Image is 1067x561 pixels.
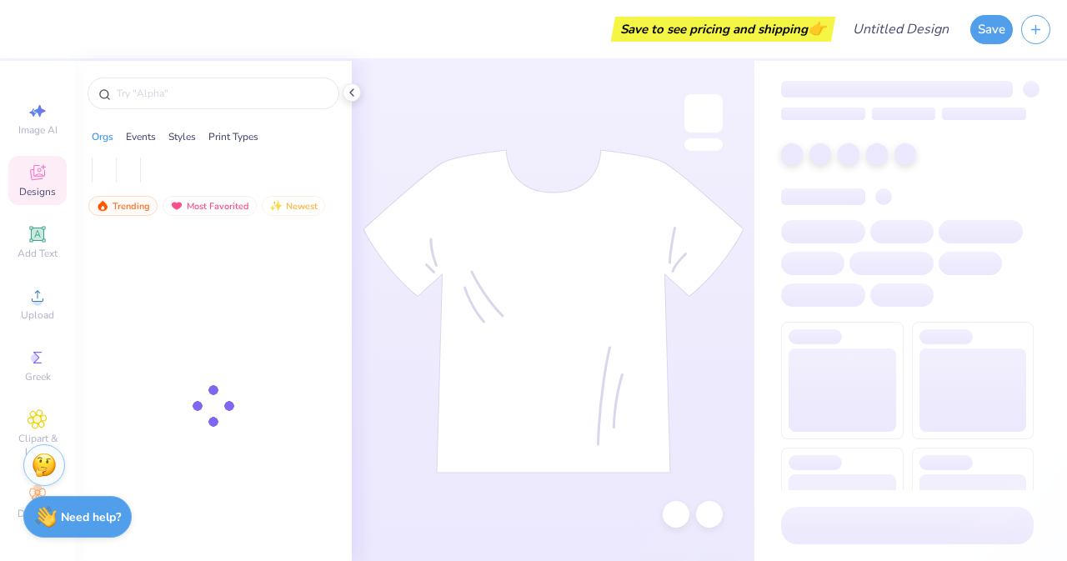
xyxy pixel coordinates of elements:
[808,18,826,38] span: 👉
[126,129,156,144] div: Events
[25,370,51,383] span: Greek
[96,200,109,212] img: trending.gif
[262,196,325,216] div: Newest
[92,129,113,144] div: Orgs
[970,15,1013,44] button: Save
[168,129,196,144] div: Styles
[8,432,67,458] span: Clipart & logos
[269,200,283,212] img: Newest.gif
[115,85,328,102] input: Try "Alpha"
[18,123,58,137] span: Image AI
[208,129,258,144] div: Print Types
[18,247,58,260] span: Add Text
[19,185,56,198] span: Designs
[839,13,962,46] input: Untitled Design
[88,196,158,216] div: Trending
[163,196,257,216] div: Most Favorited
[615,17,831,42] div: Save to see pricing and shipping
[170,200,183,212] img: most_fav.gif
[61,509,121,525] strong: Need help?
[18,507,58,520] span: Decorate
[363,149,744,473] img: tee-skeleton.svg
[21,308,54,322] span: Upload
